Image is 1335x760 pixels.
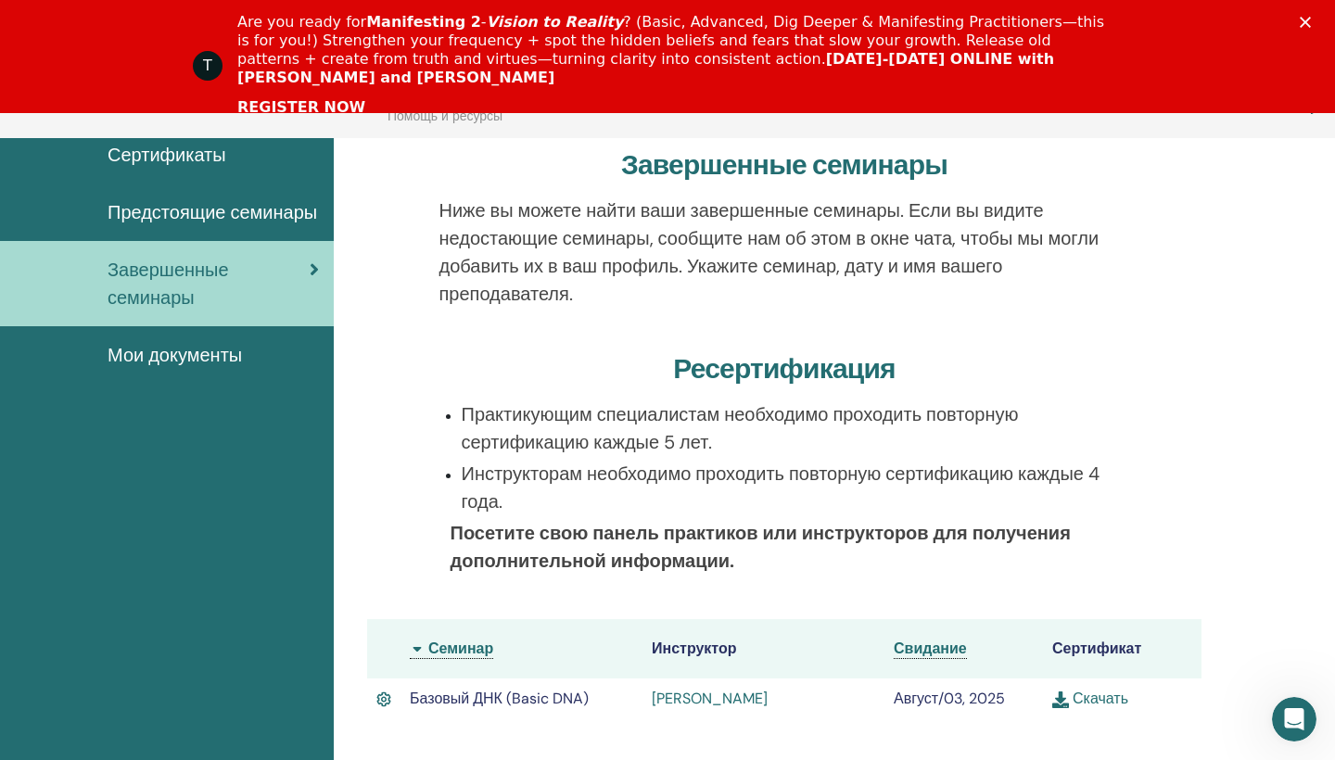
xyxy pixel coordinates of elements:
a: Скачать [1052,689,1128,708]
i: Vision to Reality [487,13,624,31]
p: Практикующим специалистам необходимо проходить повторную сертификацию каждые 5 лет. [462,400,1130,456]
th: Инструктор [642,619,884,678]
td: Август/03, 2025 [884,678,1043,719]
h3: Ресертификация [673,352,896,386]
iframe: Intercom live chat [1272,697,1316,741]
span: Мои документы [108,341,242,369]
a: Помощь и ресурсы [388,108,502,138]
span: Завершенные семинары [108,256,310,311]
span: Базовый ДНК (Basic DNA) [410,689,589,708]
div: Profile image for ThetaHealing [193,51,222,81]
span: Свидание [894,639,967,658]
h3: Завершенные семинары [621,148,947,182]
th: Сертификат [1043,619,1201,678]
b: [DATE]-[DATE] ONLINE with [PERSON_NAME] and [PERSON_NAME] [237,50,1054,86]
div: Закрити [1300,17,1318,28]
div: Are you ready for - ? (Basic, Advanced, Dig Deeper & Manifesting Practitioners—this is for you!) ... [237,13,1112,87]
img: Active Certificate [376,689,391,710]
a: REGISTER NOW [237,98,365,119]
p: Инструкторам необходимо проходить повторную сертификацию каждые 4 года. [462,460,1130,515]
a: Свидание [894,639,967,659]
span: Предстоящие семинары [108,198,317,226]
a: [PERSON_NAME] [652,689,768,708]
p: Ниже вы можете найти ваши завершенные семинары. Если вы видите недостающие семинары, сообщите нам... [439,196,1130,308]
img: download.svg [1052,691,1069,708]
b: Посетите свою панель практиков или инструкторов для получения дополнительной информации. [451,521,1071,573]
b: Manifesting 2 [366,13,481,31]
span: Сертификаты [108,141,226,169]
